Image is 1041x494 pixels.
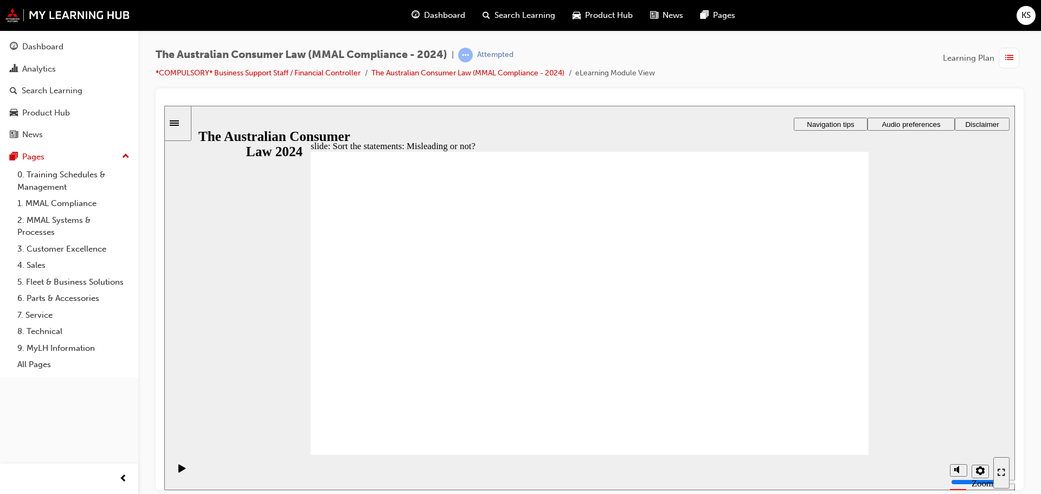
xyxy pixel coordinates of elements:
span: Learning Plan [943,52,994,65]
button: Disclaimer [791,12,845,25]
span: guage-icon [412,9,420,22]
span: Navigation tips [642,15,690,23]
span: Search Learning [494,9,555,22]
a: news-iconNews [641,4,692,27]
span: Product Hub [585,9,633,22]
img: mmal [5,8,130,22]
span: pages-icon [701,9,709,22]
button: Settings [807,359,825,373]
a: Search Learning [4,81,134,101]
a: car-iconProduct Hub [564,4,641,27]
span: list-icon [1005,52,1013,65]
a: 2. MMAL Systems & Processes [13,212,134,241]
a: 3. Customer Excellence [13,241,134,258]
a: 5. Fleet & Business Solutions [13,274,134,291]
div: Product Hub [22,107,70,119]
button: Play (Ctrl+Alt+P) [5,358,24,376]
input: volume [787,372,857,381]
span: KS [1021,9,1031,22]
button: KS [1017,6,1036,25]
button: Mute (Ctrl+Alt+M) [786,358,803,371]
span: | [452,49,454,61]
div: News [22,129,43,141]
div: Attempted [477,50,513,60]
button: Pages [4,147,134,167]
div: playback controls [5,349,24,384]
a: 4. Sales [13,257,134,274]
button: Enter full-screen (Ctrl+Alt+F) [829,351,845,383]
a: Product Hub [4,103,134,123]
a: Dashboard [4,37,134,57]
span: Disclaimer [801,15,834,23]
nav: slide navigation [829,349,845,384]
a: 9. MyLH Information [13,340,134,357]
a: 6. Parts & Accessories [13,290,134,307]
span: news-icon [10,130,18,140]
span: Audio preferences [717,15,776,23]
a: The Australian Consumer Law (MMAL Compliance - 2024) [371,68,564,78]
label: Zoom to fit [807,373,829,405]
button: Audio preferences [703,12,791,25]
span: Dashboard [424,9,465,22]
div: Analytics [22,63,56,75]
span: search-icon [483,9,490,22]
button: Learning Plan [943,48,1024,68]
a: *COMPULSORY* Business Support Staff / Financial Controller [156,68,361,78]
a: 8. Technical [13,323,134,340]
button: Navigation tips [629,12,703,25]
span: car-icon [573,9,581,22]
span: up-icon [122,150,130,164]
a: Analytics [4,59,134,79]
a: pages-iconPages [692,4,744,27]
a: search-iconSearch Learning [474,4,564,27]
span: The Australian Consumer Law (MMAL Compliance - 2024) [156,49,447,61]
span: pages-icon [10,152,18,162]
a: 7. Service [13,307,134,324]
span: guage-icon [10,42,18,52]
span: car-icon [10,108,18,118]
div: misc controls [780,349,824,384]
span: News [663,9,683,22]
a: 1. MMAL Compliance [13,195,134,212]
div: Dashboard [22,41,63,53]
span: search-icon [10,86,17,96]
span: chart-icon [10,65,18,74]
li: eLearning Module View [575,67,655,80]
span: learningRecordVerb_ATTEMPT-icon [458,48,473,62]
div: Search Learning [22,85,82,97]
span: Pages [713,9,735,22]
a: News [4,125,134,145]
div: Pages [22,151,44,163]
span: news-icon [650,9,658,22]
a: guage-iconDashboard [403,4,474,27]
a: 0. Training Schedules & Management [13,166,134,195]
span: prev-icon [119,472,127,486]
button: DashboardAnalyticsSearch LearningProduct HubNews [4,35,134,147]
a: All Pages [13,356,134,373]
